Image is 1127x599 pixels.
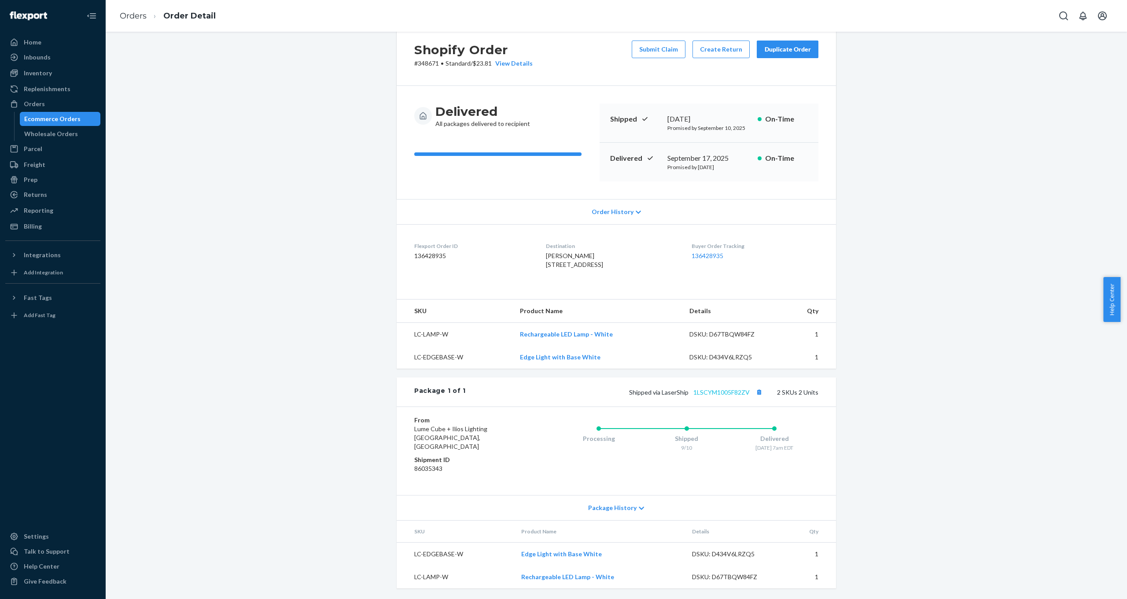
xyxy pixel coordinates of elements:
img: Flexport logo [10,11,47,20]
dt: Destination [546,242,677,250]
a: Settings [5,529,100,544]
a: Edge Light with Base White [520,353,600,361]
a: Add Fast Tag [5,308,100,322]
button: Help Center [1103,277,1120,322]
div: [DATE] 7am EDT [730,444,818,451]
div: Orders [24,100,45,108]
a: Rechargeable LED Lamp - White [520,330,613,338]
a: Orders [5,97,100,111]
div: DSKU: D67TBQW84FZ [689,330,772,339]
div: Help Center [24,562,59,571]
a: Inventory [5,66,100,80]
a: Returns [5,188,100,202]
th: SKU [397,521,514,543]
p: Promised by September 10, 2025 [667,124,751,132]
th: Details [685,521,782,543]
div: 9/10 [643,444,731,451]
div: Inventory [24,69,52,78]
div: DSKU: D67TBQW84FZ [692,573,775,581]
a: Reporting [5,203,100,218]
div: DSKU: D434V6LRZQ5 [689,353,772,362]
button: Close Navigation [83,7,100,25]
th: SKU [397,299,513,323]
p: Delivered [610,153,660,163]
td: LC-LAMP-W [397,566,514,588]
div: Prep [24,175,37,184]
a: Wholesale Orders [20,127,101,141]
a: Inbounds [5,50,100,64]
th: Qty [782,521,836,543]
a: 136428935 [692,252,723,259]
div: Shipped [643,434,731,443]
span: Package History [588,503,637,512]
dd: 136428935 [414,251,532,260]
p: On-Time [765,114,808,124]
td: LC-EDGEBASE-W [397,543,514,566]
dt: From [414,416,519,425]
div: Settings [24,532,49,541]
div: Wholesale Orders [24,129,78,138]
ol: breadcrumbs [113,3,223,29]
div: Add Fast Tag [24,311,55,319]
span: Order History [592,207,633,216]
a: Edge Light with Base White [521,550,602,558]
button: Open account menu [1094,7,1111,25]
a: Add Integration [5,266,100,280]
th: Product Name [514,521,685,543]
a: Parcel [5,142,100,156]
th: Qty [779,299,836,323]
div: September 17, 2025 [667,153,751,163]
dd: 86035343 [414,464,519,473]
span: Shipped via LaserShip [629,388,765,396]
div: Delivered [730,434,818,443]
a: Orders [120,11,147,21]
td: 1 [779,346,836,369]
button: Integrations [5,248,100,262]
div: Billing [24,222,42,231]
th: Product Name [513,299,682,323]
a: Prep [5,173,100,187]
div: Give Feedback [24,577,66,586]
span: Lume Cube + Ilios Lighting [GEOGRAPHIC_DATA], [GEOGRAPHIC_DATA] [414,425,487,450]
a: Replenishments [5,82,100,96]
button: Copy tracking number [753,386,765,398]
td: 1 [782,566,836,588]
div: Processing [555,434,643,443]
div: 2 SKUs 2 Units [466,386,818,398]
div: Reporting [24,206,53,215]
a: Help Center [5,559,100,573]
span: [PERSON_NAME] [STREET_ADDRESS] [546,252,603,268]
div: Parcel [24,144,42,153]
div: Add Integration [24,269,63,276]
div: All packages delivered to recipient [435,104,530,128]
td: 1 [782,543,836,566]
p: Shipped [610,114,660,124]
div: DSKU: D434V6LRZQ5 [692,550,775,558]
button: Duplicate Order [757,41,818,58]
div: Talk to Support [24,547,70,556]
h2: Shopify Order [414,41,533,59]
dt: Buyer Order Tracking [692,242,818,250]
a: Ecommerce Orders [20,112,101,126]
button: Fast Tags [5,291,100,305]
button: View Details [492,59,533,68]
span: Standard [446,59,471,67]
a: Freight [5,158,100,172]
p: Promised by [DATE] [667,163,751,171]
button: Open Search Box [1055,7,1072,25]
div: Inbounds [24,53,51,62]
div: Replenishments [24,85,70,93]
div: Package 1 of 1 [414,386,466,398]
button: Give Feedback [5,574,100,588]
div: [DATE] [667,114,751,124]
span: • [441,59,444,67]
button: Open notifications [1074,7,1092,25]
p: On-Time [765,153,808,163]
a: Billing [5,219,100,233]
td: LC-LAMP-W [397,323,513,346]
dt: Flexport Order ID [414,242,532,250]
div: Ecommerce Orders [24,115,81,123]
p: # 348671 / $23.81 [414,59,533,68]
